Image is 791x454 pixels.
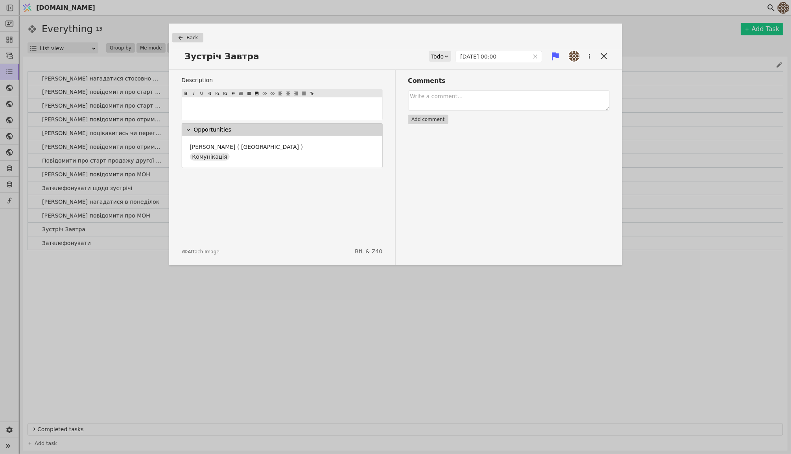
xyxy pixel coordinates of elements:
h3: Comments [408,76,610,86]
svg: close [533,54,538,59]
span: Зустріч Завтра [182,50,267,63]
button: Attach Image [182,248,219,255]
img: an [569,51,580,62]
div: Todo [431,51,444,62]
span: Комунікація [192,153,227,161]
a: BtL & Z40 [355,247,382,256]
p: [PERSON_NAME] ( [GEOGRAPHIC_DATA] ) [190,143,303,151]
button: Add comment [408,115,448,124]
span: Back [187,34,198,41]
label: Description [182,76,383,84]
input: dd.MM.yyyy HH:mm [456,51,529,62]
p: Opportunities [194,126,232,134]
button: Clear [533,54,538,59]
